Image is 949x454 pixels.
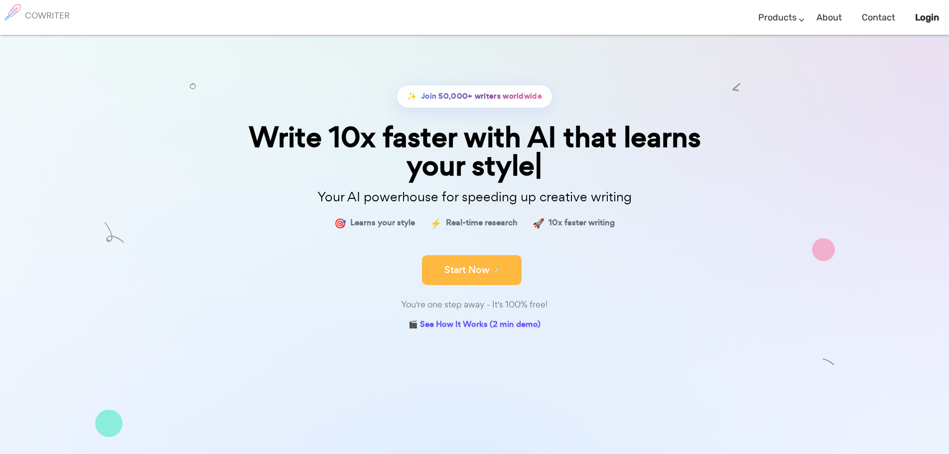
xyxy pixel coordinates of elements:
[816,3,842,32] a: About
[422,255,522,285] button: Start Now
[548,216,615,230] span: 10x faster writing
[105,222,124,243] img: shape
[25,11,70,20] h6: COWRITER
[226,123,724,180] div: Write 10x faster with AI that learns your style
[350,216,415,230] span: Learns your style
[421,89,542,104] span: Join 50,000+ writers worldwide
[226,298,724,312] div: You're one step away - It's 100% free!
[915,12,939,23] b: Login
[430,216,442,230] span: ⚡
[446,216,518,230] span: Real-time research
[533,216,544,230] span: 🚀
[408,317,541,333] a: 🎬 See How It Works (2 min demo)
[95,410,123,437] img: shape
[226,186,724,208] p: Your AI powerhouse for speeding up creative writing
[812,238,835,261] img: shape
[862,3,895,32] a: Contact
[822,356,835,368] img: shape
[190,83,196,89] img: shape
[407,89,417,104] span: ✨
[758,3,797,32] a: Products
[915,3,939,32] a: Login
[334,216,346,230] span: 🎯
[732,83,740,91] img: shape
